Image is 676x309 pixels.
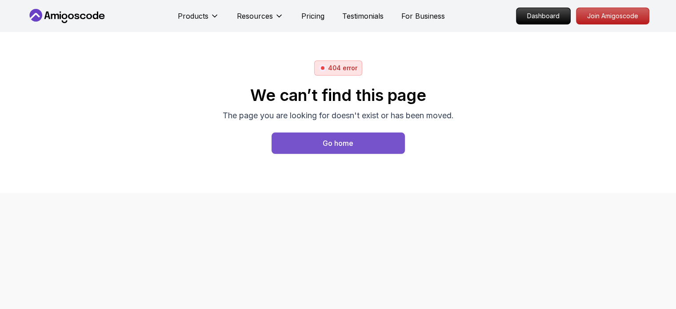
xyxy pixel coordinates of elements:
[401,11,445,21] a: For Business
[576,8,649,24] a: Join Amigoscode
[516,8,571,24] a: Dashboard
[237,11,273,21] p: Resources
[178,11,208,21] p: Products
[272,132,405,154] a: Home page
[223,109,454,122] p: The page you are looking for doesn't exist or has been moved.
[223,86,454,104] h2: We can’t find this page
[272,132,405,154] button: Go home
[516,8,570,24] p: Dashboard
[576,8,649,24] p: Join Amigoscode
[178,11,219,28] button: Products
[237,11,284,28] button: Resources
[342,11,384,21] a: Testimonials
[328,64,357,72] p: 404 error
[323,138,353,148] div: Go home
[301,11,324,21] a: Pricing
